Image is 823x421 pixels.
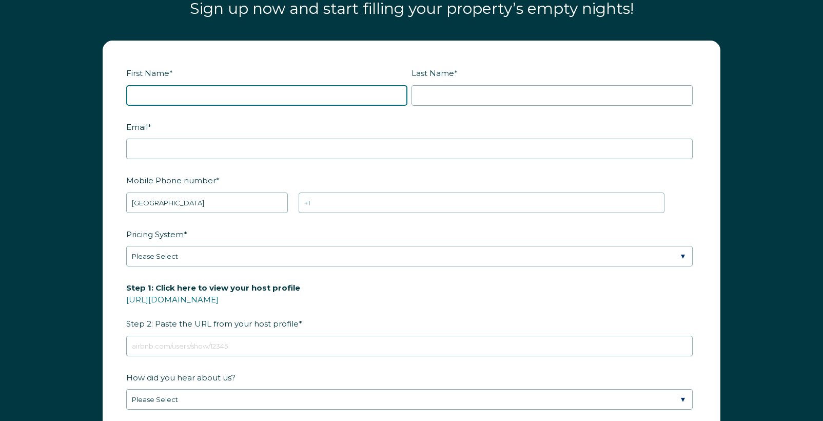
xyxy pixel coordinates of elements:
[126,336,693,356] input: airbnb.com/users/show/12345
[411,65,454,81] span: Last Name
[126,280,300,296] span: Step 1: Click here to view your host profile
[126,65,169,81] span: First Name
[126,119,148,135] span: Email
[126,370,236,386] span: How did you hear about us?
[126,173,216,188] span: Mobile Phone number
[126,226,184,242] span: Pricing System
[126,295,219,304] a: [URL][DOMAIN_NAME]
[126,280,300,332] span: Step 2: Paste the URL from your host profile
